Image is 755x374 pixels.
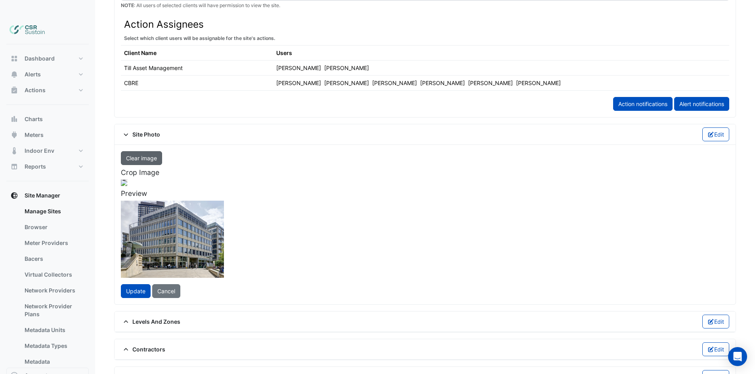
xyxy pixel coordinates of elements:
[121,2,280,8] small: : All users of selected clients will have permission to view the site.
[276,64,321,72] div: [PERSON_NAME]
[10,163,18,171] app-icon: Reports
[126,288,145,294] span: Update
[25,115,43,123] span: Charts
[6,51,89,66] button: Dashboard
[121,284,151,298] button: Update
[18,354,89,370] a: Metadata
[702,315,730,328] button: Edit
[18,267,89,283] a: Virtual Collectors
[516,79,561,87] div: [PERSON_NAME]
[6,66,89,82] button: Alerts
[25,55,55,63] span: Dashboard
[25,192,60,199] span: Site Manager
[124,19,726,30] h3: Action Assignees
[121,317,180,326] span: Levels And Zones
[6,127,89,143] button: Meters
[124,64,183,72] div: Till Asset Management
[702,127,730,141] button: Edit
[25,86,46,94] span: Actions
[121,46,273,61] th: Client Name
[674,97,729,111] a: Alert notifications
[18,219,89,235] a: Browser
[25,147,54,155] span: Indoor Env
[25,70,41,78] span: Alerts
[121,201,224,278] img: qFEcCgAAAAZJREFUAwDg1nMBmgx5dwAAAABJRU5ErkJggg==
[152,284,180,298] button: Cancel
[6,82,89,98] button: Actions
[124,35,275,41] small: Select which client users will be assignable for the site's actions.
[10,55,18,63] app-icon: Dashboard
[728,347,747,366] div: Open Intercom Messenger
[121,130,160,139] span: Site Photo
[25,131,44,139] span: Meters
[18,251,89,267] a: Bacers
[6,111,89,127] button: Charts
[273,46,577,61] th: Users
[324,79,369,87] div: [PERSON_NAME]
[121,151,162,165] button: Clear image
[18,322,89,338] a: Metadata Units
[18,203,89,219] a: Manage Sites
[468,79,513,87] div: [PERSON_NAME]
[18,235,89,251] a: Meter Providers
[10,131,18,139] app-icon: Meters
[613,97,673,111] a: Action notifications
[10,22,45,38] img: Company Logo
[124,79,138,87] div: CBRE
[420,79,465,87] div: [PERSON_NAME]
[6,159,89,175] button: Reports
[157,288,175,294] span: Cancel
[121,168,421,177] h5: Crop Image
[25,163,46,171] span: Reports
[18,283,89,298] a: Network Providers
[276,79,321,87] div: [PERSON_NAME]
[121,189,421,197] h5: Preview
[121,2,134,8] strong: NOTE
[702,342,730,356] button: Edit
[324,64,369,72] div: [PERSON_NAME]
[372,79,417,87] div: [PERSON_NAME]
[18,338,89,354] a: Metadata Types
[6,188,89,203] button: Site Manager
[10,70,18,78] app-icon: Alerts
[10,147,18,155] app-icon: Indoor Env
[10,192,18,199] app-icon: Site Manager
[18,298,89,322] a: Network Provider Plans
[121,345,165,353] span: Contractors
[6,143,89,159] button: Indoor Env
[10,115,18,123] app-icon: Charts
[10,86,18,94] app-icon: Actions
